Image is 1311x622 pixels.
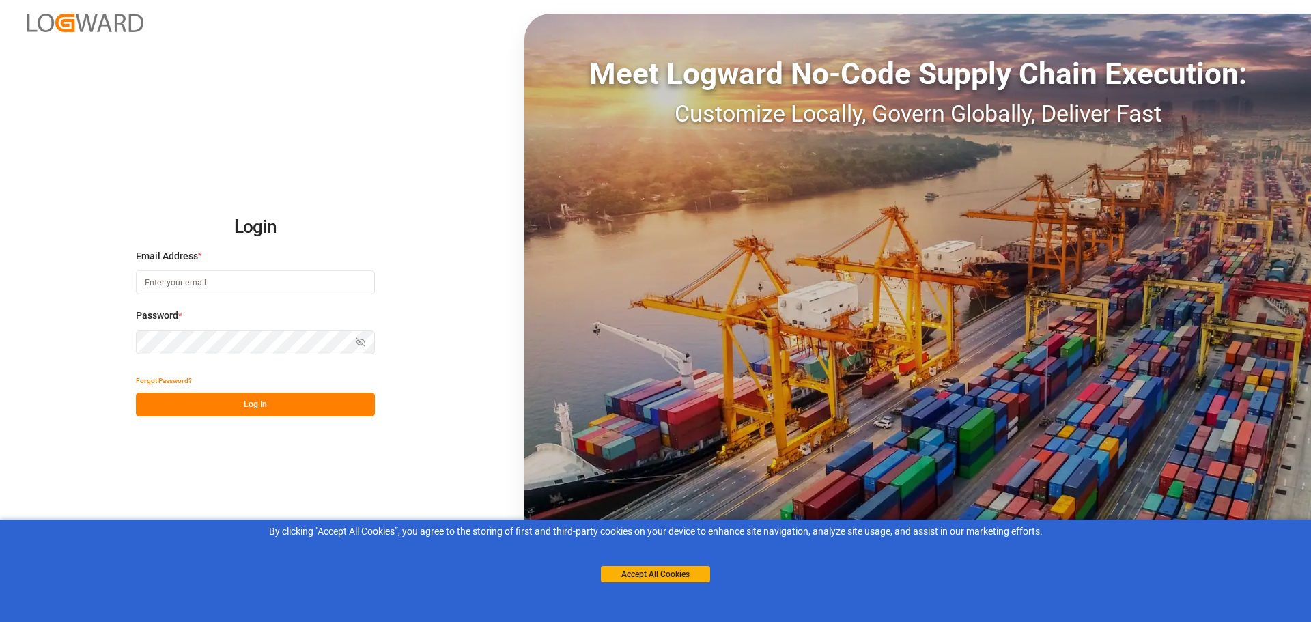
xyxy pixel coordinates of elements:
div: Customize Locally, Govern Globally, Deliver Fast [524,96,1311,131]
span: Password [136,309,178,323]
div: Meet Logward No-Code Supply Chain Execution: [524,51,1311,96]
input: Enter your email [136,270,375,294]
h2: Login [136,206,375,249]
button: Log In [136,393,375,416]
div: By clicking "Accept All Cookies”, you agree to the storing of first and third-party cookies on yo... [10,524,1301,539]
img: Logward_new_orange.png [27,14,143,32]
span: Email Address [136,249,198,264]
button: Forgot Password? [136,369,192,393]
button: Accept All Cookies [601,566,710,582]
